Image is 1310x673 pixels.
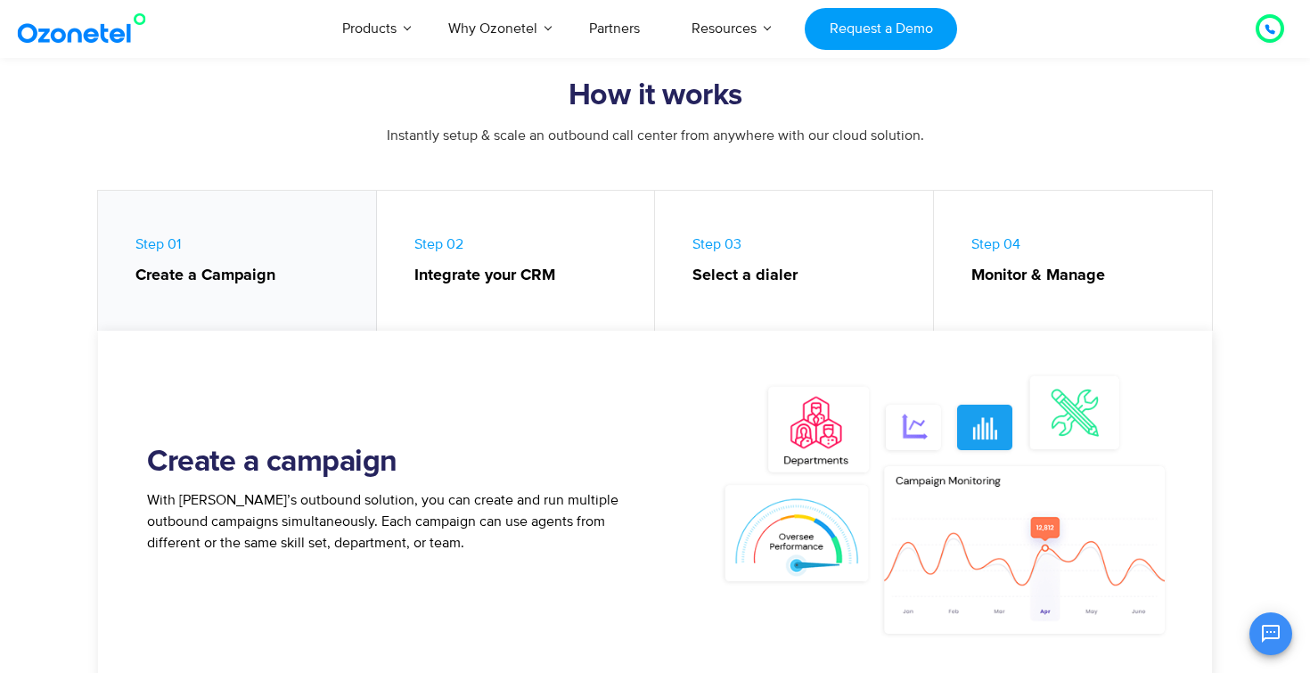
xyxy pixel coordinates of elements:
span: Instantly setup & scale an outbound call center from anywhere with our cloud solution. [387,127,924,144]
span: Step 02 [414,235,637,288]
span: Step 04 [971,235,1195,288]
a: Step 02Integrate your CRM [377,191,656,340]
strong: Create a Campaign [135,264,358,288]
span: Step 03 [692,235,915,288]
strong: Integrate your CRM [414,264,637,288]
a: Step 01Create a Campaign [98,191,377,340]
button: Open chat [1249,612,1292,655]
strong: Select a dialer [692,264,915,288]
a: Step 03Select a dialer [655,191,934,340]
span: Step 01 [135,235,358,288]
h2: How it works [98,78,1212,114]
h2: Create a campaign [147,445,655,480]
a: Request a Demo [805,8,957,50]
strong: Monitor & Manage [971,264,1195,288]
span: With [PERSON_NAME]’s outbound solution, you can create and run multiple outbound campaigns simult... [147,491,618,552]
a: Step 04Monitor & Manage [934,191,1213,340]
